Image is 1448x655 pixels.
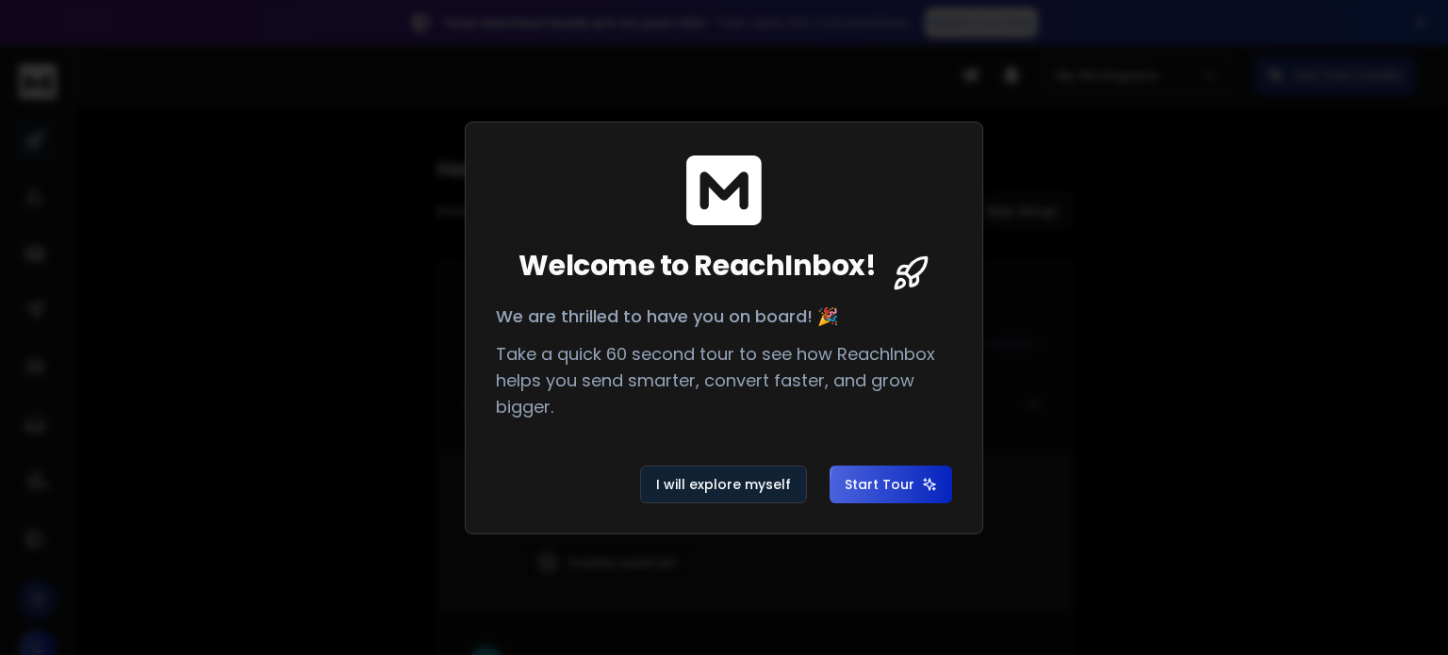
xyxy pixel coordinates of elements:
[496,341,952,420] p: Take a quick 60 second tour to see how ReachInbox helps you send smarter, convert faster, and gro...
[496,303,952,330] p: We are thrilled to have you on board! 🎉
[845,475,937,494] span: Start Tour
[830,466,952,503] button: Start Tour
[640,466,807,503] button: I will explore myself
[518,249,876,283] span: Welcome to ReachInbox!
